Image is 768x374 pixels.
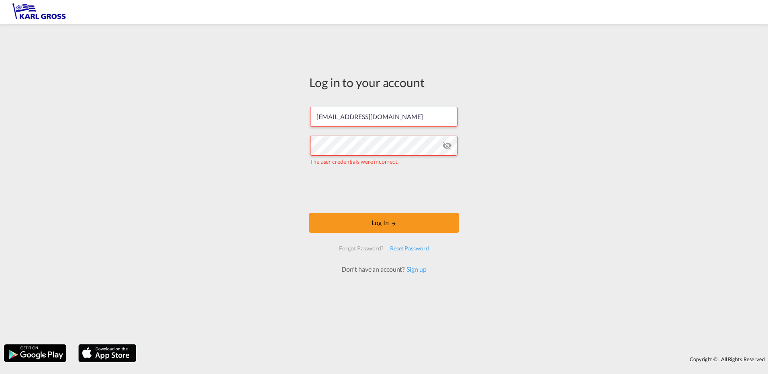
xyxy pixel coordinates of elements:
[404,265,426,273] a: Sign up
[336,241,386,256] div: Forgot Password?
[309,213,459,233] button: LOGIN
[442,141,452,150] md-icon: icon-eye-off
[309,74,459,91] div: Log in to your account
[323,173,445,205] iframe: reCAPTCHA
[3,344,67,363] img: google.png
[310,158,398,165] span: The user credentials were incorrect.
[78,344,137,363] img: apple.png
[333,265,435,274] div: Don't have an account?
[310,107,458,127] input: Enter email/phone number
[387,241,432,256] div: Reset Password
[12,3,66,21] img: 3269c73066d711f095e541db4db89301.png
[140,352,768,366] div: Copyright © . All Rights Reserved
